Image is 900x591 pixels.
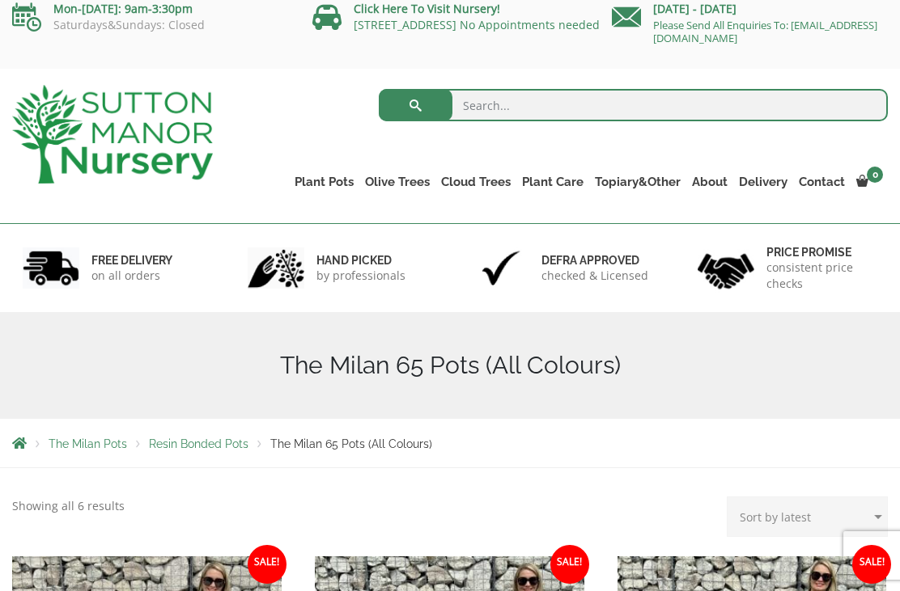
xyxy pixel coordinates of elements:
[852,545,891,584] span: Sale!
[91,268,172,284] p: on all orders
[12,19,288,32] p: Saturdays&Sundays: Closed
[12,351,888,380] h1: The Milan 65 Pots (All Colours)
[12,85,213,184] img: logo
[733,171,793,193] a: Delivery
[589,171,686,193] a: Topiary&Other
[541,268,648,284] p: checked & Licensed
[354,1,500,16] a: Click Here To Visit Nursery!
[316,268,405,284] p: by professionals
[686,171,733,193] a: About
[727,496,888,537] select: Shop order
[793,171,851,193] a: Contact
[91,253,172,268] h6: FREE DELIVERY
[289,171,359,193] a: Plant Pots
[248,247,304,289] img: 2.jpg
[851,171,888,193] a: 0
[270,437,432,450] span: The Milan 65 Pots (All Colours)
[12,496,125,516] p: Showing all 6 results
[550,545,589,584] span: Sale!
[359,171,435,193] a: Olive Trees
[766,245,877,260] h6: Price promise
[653,18,877,45] a: Please Send All Enquiries To: [EMAIL_ADDRESS][DOMAIN_NAME]
[698,243,754,293] img: 4.jpg
[516,171,589,193] a: Plant Care
[541,253,648,268] h6: Defra approved
[867,167,883,183] span: 0
[379,89,888,121] input: Search...
[49,437,127,450] a: The Milan Pots
[248,545,287,584] span: Sale!
[316,253,405,268] h6: hand picked
[766,260,877,292] p: consistent price checks
[23,247,79,289] img: 1.jpg
[435,171,516,193] a: Cloud Trees
[354,17,600,32] a: [STREET_ADDRESS] No Appointments needed
[149,437,248,450] a: Resin Bonded Pots
[12,437,888,450] nav: Breadcrumbs
[473,247,529,289] img: 3.jpg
